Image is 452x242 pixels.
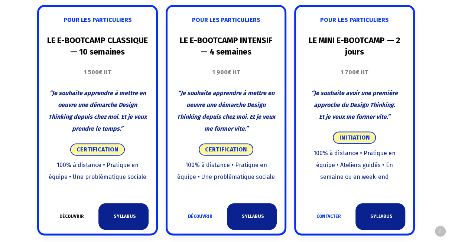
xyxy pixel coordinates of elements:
[175,203,225,230] a: DÉCOUVRIR
[47,35,148,57] strong: LE E-BOOTCAMP CLASSIQUE — 10 semaines
[320,16,388,23] span: POUR LES PARTICULIERS
[98,203,148,230] a: SYLLABUS
[48,89,147,132] span: “Je souhaite apprendre à mettre en oeuvre une démarche Design Thinking depuis chez moi. Et je veu...
[192,16,260,23] span: POUR LES PARTICULIERS
[341,69,368,76] strong: 1 700€ HT
[212,69,240,76] strong: 1 900€ HT
[70,143,125,156] span: CERTIFICATION
[303,203,353,230] a: CONTACTER
[311,89,398,120] span: “Je souhaite avoir une première approche du Design Thinking. Et je veux me former vite.”
[47,203,97,230] a: DÉCOUVRIR
[177,161,275,180] span: 100% à distance • Pratique en équipe • Une problématique sociale
[201,47,251,57] span: — 4 semaines
[345,35,400,57] span: — 2 jours
[49,161,146,180] span: 100% à distance • Pratique en équipe • Une problématique sociale
[199,143,253,156] span: CERTIFICATION
[64,16,132,23] span: POUR LES PARTICULIERS
[333,131,376,144] span: INITIATION
[227,203,277,230] a: SYLLABUS
[355,203,405,230] a: SYLLABUS
[84,69,111,76] strong: 1 500€ HT
[309,35,385,45] span: LE MINI E-BOOTCAMP
[313,150,395,180] span: 100% à distance • Pratique en équipe • Ateliers guidés • En semaine ou en week-end
[180,35,272,45] span: LE E-BOOTCAMP INTENSIF
[177,89,275,132] span: “Je souhaite apprendre à mettre en oeuvre une démarche Design Thinking depuis chez moi. Et je veu...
